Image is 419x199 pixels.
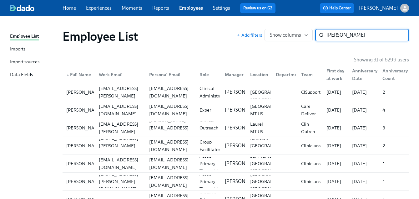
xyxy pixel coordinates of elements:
div: Location [248,71,271,78]
div: Work Email [94,68,144,81]
p: [PERSON_NAME] [225,178,264,185]
div: Assoc Primary Therapist [197,170,221,193]
div: [EMAIL_ADDRESS][DOMAIN_NAME] [147,102,194,118]
div: [PERSON_NAME] [64,106,105,114]
div: Group Facilitator [197,138,223,153]
a: Moments [122,5,142,11]
a: Employees [179,5,203,11]
div: [PERSON_NAME][EMAIL_ADDRESS][PERSON_NAME][DOMAIN_NAME][EMAIL_ADDRESS][DOMAIN_NAME]Group Facilitat... [63,137,409,154]
div: [DATE] [324,160,347,167]
div: [DATE] [324,106,347,114]
div: Clin Outrch [299,120,321,135]
a: Review us on G2 [243,5,272,11]
div: [GEOGRAPHIC_DATA] MT US [248,102,299,118]
div: First day at work [321,68,347,81]
div: [DATE] [350,178,377,185]
div: Team [299,71,321,78]
div: 2 [380,142,408,149]
div: [DATE] [350,88,377,96]
div: Personal Email [147,71,194,78]
div: [DATE] [324,178,347,185]
div: Anniversary Date [350,67,380,82]
button: Help Center [320,3,354,13]
a: Imports [10,45,58,53]
a: Data Fields [10,71,58,79]
div: Sun Prairie [GEOGRAPHIC_DATA] [GEOGRAPHIC_DATA] [248,152,299,175]
div: Department [271,68,296,81]
div: Clinicians [299,178,323,185]
span: ▲ [66,73,69,76]
div: 3 [380,124,408,132]
div: [EMAIL_ADDRESS][DOMAIN_NAME] [147,138,194,153]
span: Help Center [323,5,351,11]
div: Assoc Primary Therapist [197,152,221,175]
p: [PERSON_NAME] [359,5,398,12]
div: Role [197,71,220,78]
a: [PERSON_NAME][PERSON_NAME][EMAIL_ADDRESS][PERSON_NAME][DOMAIN_NAME][EMAIL_ADDRESS][DOMAIN_NAME]Cl... [63,83,409,101]
h1: Employee List [63,29,138,44]
div: Employee List [10,33,39,40]
div: [DATE] [324,142,347,149]
a: Employee List [10,33,58,40]
div: [PERSON_NAME][PERSON_NAME][EMAIL_ADDRESS][PERSON_NAME][DOMAIN_NAME][PERSON_NAME][EMAIL_ADDRESS][D... [63,119,409,137]
div: [DATE] [350,160,377,167]
a: dado [10,5,63,11]
div: [PERSON_NAME][EMAIL_ADDRESS][PERSON_NAME][DOMAIN_NAME] [96,113,144,143]
input: Search by name [326,29,409,41]
div: Kinnelon [GEOGRAPHIC_DATA] [GEOGRAPHIC_DATA] [248,134,299,157]
p: [PERSON_NAME] [225,124,264,131]
div: Manager [222,71,246,78]
div: Department [273,71,304,78]
div: 2 [380,88,408,96]
div: [EMAIL_ADDRESS][DOMAIN_NAME] [147,156,194,171]
div: Location [245,68,270,81]
div: [PERSON_NAME][EMAIL_ADDRESS][PERSON_NAME][DOMAIN_NAME] [96,77,144,107]
div: Care Deliver [299,102,321,118]
div: Personal Email [144,68,194,81]
div: 1 [380,178,408,185]
div: [PERSON_NAME][EMAIL_ADDRESS][PERSON_NAME][DOMAIN_NAME][EMAIL_ADDRESS][DOMAIN_NAME]Assoc Primary T... [63,173,409,190]
div: [PERSON_NAME] [64,142,105,149]
div: [DATE] [350,124,377,132]
div: [PERSON_NAME] [64,178,105,185]
div: [EMAIL_ADDRESS][PERSON_NAME][DOMAIN_NAME] [96,170,144,193]
div: Role [194,68,220,81]
div: [EMAIL_ADDRESS][PERSON_NAME][DOMAIN_NAME] [96,134,144,157]
a: Home [63,5,76,11]
a: Reports [152,5,169,11]
div: [DATE] [324,124,347,132]
div: [PERSON_NAME] [64,160,105,167]
span: Add filters [236,32,262,38]
div: [PERSON_NAME] [64,124,105,132]
a: [PERSON_NAME][EMAIL_ADDRESS][DOMAIN_NAME][EMAIL_ADDRESS][DOMAIN_NAME]Assoc Primary Therapist[PERS... [63,155,409,173]
p: Showing 31 of 6299 users [354,56,409,63]
p: [PERSON_NAME] [225,160,264,167]
div: [DATE] [350,106,377,114]
div: Anniversary Count [380,67,410,82]
div: Clinical Outreach Manager [197,117,221,139]
div: Clinicians [299,142,323,149]
div: ▲Full Name [64,68,94,81]
a: [PERSON_NAME][PERSON_NAME][EMAIL_ADDRESS][PERSON_NAME][DOMAIN_NAME][PERSON_NAME][EMAIL_ADDRESS][D... [63,119,409,137]
div: Team [296,68,321,81]
div: [EMAIL_ADDRESS][DOMAIN_NAME] [96,156,144,171]
a: Experiences [86,5,112,11]
div: Manager [220,68,245,81]
p: [PERSON_NAME] [225,142,264,149]
div: [GEOGRAPHIC_DATA] [GEOGRAPHIC_DATA] [GEOGRAPHIC_DATA] [248,170,299,193]
a: Import sources [10,58,58,66]
div: [EMAIL_ADDRESS][DOMAIN_NAME] [147,85,194,100]
div: Anniversary Date [347,68,377,81]
p: [PERSON_NAME] [225,89,264,96]
div: [DATE] [324,88,347,96]
a: [PERSON_NAME][EMAIL_ADDRESS][DOMAIN_NAME][EMAIL_ADDRESS][DOMAIN_NAME]Care Exper Spec[PERSON_NAME]... [63,101,409,119]
div: Anniversary Count [377,68,408,81]
div: Full Name [64,71,94,78]
div: [EMAIL_ADDRESS][DOMAIN_NAME] [147,174,194,189]
div: Charlotte [GEOGRAPHIC_DATA] [GEOGRAPHIC_DATA] [248,81,299,103]
div: Work Email [96,71,144,78]
a: Settings [213,5,230,11]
